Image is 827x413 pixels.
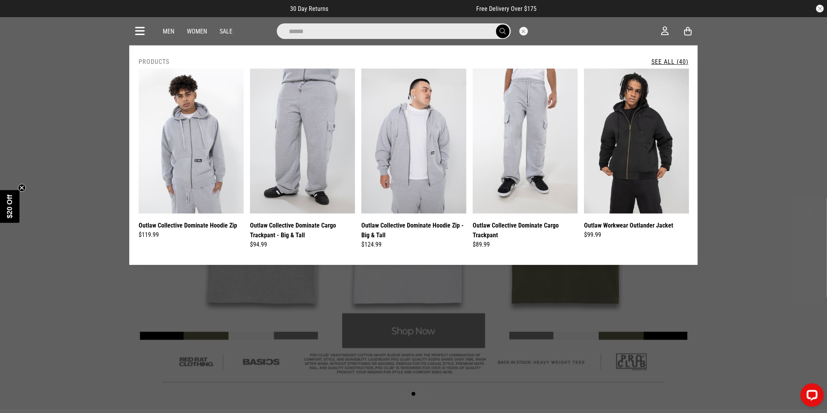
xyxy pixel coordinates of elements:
[250,240,355,249] div: $94.99
[473,221,578,240] a: Outlaw Collective Dominate Cargo Trackpant
[473,240,578,249] div: $89.99
[290,5,329,12] span: 30 Day Returns
[6,194,14,218] span: $20 Off
[344,5,461,12] iframe: Customer reviews powered by Trustpilot
[651,58,688,65] a: See All (40)
[139,221,237,230] a: Outlaw Collective Dominate Hoodie Zip
[250,69,355,214] img: Outlaw Collective Dominate Cargo Trackpant - Big & Tall in Grey
[18,184,26,192] button: Close teaser
[139,69,244,214] img: Outlaw Collective Dominate Hoodie Zip in Grey
[473,69,578,214] img: Outlaw Collective Dominate Cargo Trackpant in Grey
[519,27,528,35] button: Close search
[139,58,169,65] h2: Products
[187,28,207,35] a: Women
[794,380,827,413] iframe: LiveChat chat widget
[361,69,466,214] img: Outlaw Collective Dominate Hoodie Zip - Big & Tall in Grey
[584,69,689,214] img: Outlaw Workwear Outlander Jacket in Black
[584,221,673,230] a: Outlaw Workwear Outlander Jacket
[220,28,232,35] a: Sale
[361,221,466,240] a: Outlaw Collective Dominate Hoodie Zip - Big & Tall
[163,28,174,35] a: Men
[361,240,466,249] div: $124.99
[250,221,355,240] a: Outlaw Collective Dominate Cargo Trackpant - Big & Tall
[477,5,537,12] span: Free Delivery Over $175
[139,230,244,240] div: $119.99
[584,230,689,240] div: $99.99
